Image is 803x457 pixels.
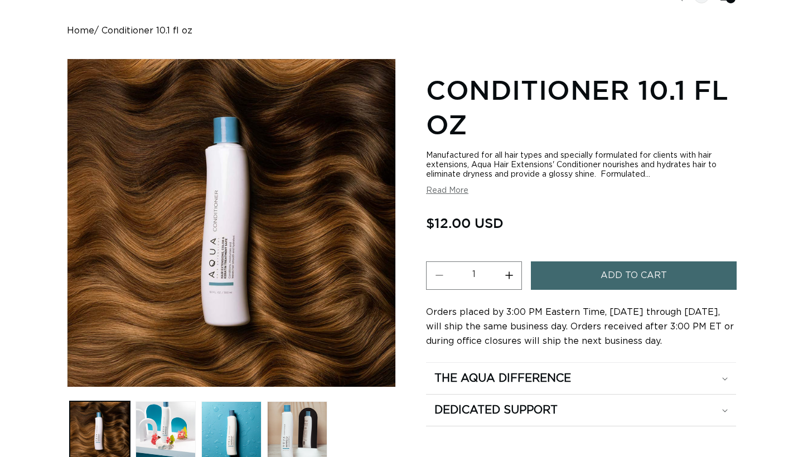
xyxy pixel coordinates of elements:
[426,363,736,394] summary: The Aqua Difference
[426,212,504,234] span: $12.00 USD
[426,186,468,196] button: Read More
[426,395,736,426] summary: Dedicated Support
[67,26,736,36] nav: breadcrumbs
[601,261,667,290] span: Add to cart
[426,151,736,179] div: Manufactured for all hair types and specially formulated for clients with hair extensions, Aqua H...
[434,403,558,417] h2: Dedicated Support
[426,308,734,346] span: Orders placed by 3:00 PM Eastern Time, [DATE] through [DATE], will ship the same business day. Or...
[531,261,737,290] button: Add to cart
[434,371,571,386] h2: The Aqua Difference
[67,26,94,36] a: Home
[101,26,192,36] span: Conditioner 10.1 fl oz
[426,72,736,142] h1: Conditioner 10.1 fl oz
